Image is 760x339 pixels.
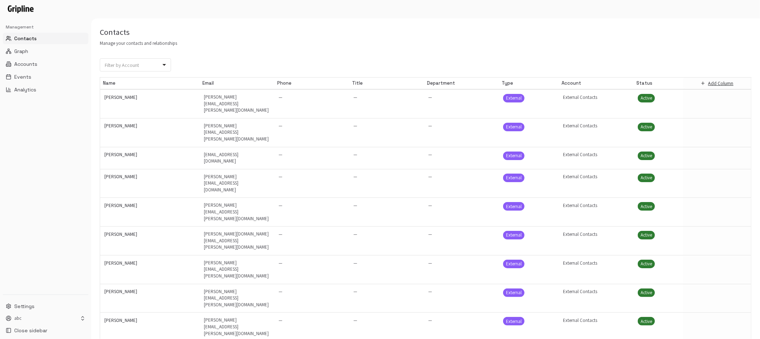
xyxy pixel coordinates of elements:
div: Phone [277,80,346,87]
p: — [279,288,282,295]
button: Add Column [699,78,735,89]
span: External [503,260,524,268]
span: Events [14,73,31,80]
span: External [503,152,524,159]
div: Email [202,80,272,87]
button: Settings [3,301,88,312]
span: Graph [14,48,28,55]
p: — [428,231,432,238]
p: — [428,94,432,101]
p: — [353,123,357,129]
p: — [353,152,357,158]
div: Account [562,80,631,87]
span: Active [638,152,655,159]
p: — [428,288,432,295]
div: Type [502,80,556,87]
button: Contacts [3,33,88,44]
p: [PERSON_NAME] [104,231,137,238]
p: [PERSON_NAME][EMAIL_ADDRESS][PERSON_NAME][DOMAIN_NAME] [204,317,270,337]
p: — [279,152,282,158]
span: External [503,174,524,181]
p: — [353,202,357,209]
p: [PERSON_NAME][EMAIL_ADDRESS][DOMAIN_NAME] [204,174,270,194]
span: External [503,318,524,325]
p: — [353,231,357,238]
p: — [279,202,282,209]
button: Accounts [3,58,88,70]
p: — [353,288,357,295]
span: External [503,289,524,296]
p: External Contacts [563,123,597,129]
p: [PERSON_NAME] [104,288,137,295]
p: [PERSON_NAME][DOMAIN_NAME][EMAIL_ADDRESS][PERSON_NAME][DOMAIN_NAME] [204,231,270,251]
p: [PERSON_NAME] [104,123,137,129]
p: — [279,231,282,238]
p: — [428,317,432,324]
p: External Contacts [563,317,597,324]
p: — [353,260,357,267]
p: — [279,123,282,129]
span: Active [638,260,655,268]
span: Accounts [14,60,37,68]
span: Close sidebar [14,327,47,334]
button: Close sidebar [3,325,88,336]
button: abc [3,313,88,323]
p: — [353,317,357,324]
div: Add new column [683,78,751,89]
div: Management [3,21,88,33]
p: [PERSON_NAME][EMAIL_ADDRESS][PERSON_NAME][DOMAIN_NAME] [204,260,270,280]
p: External Contacts [563,94,597,101]
span: Active [638,318,655,325]
p: [PERSON_NAME] [104,202,137,209]
div: Name [103,80,197,87]
p: abc [14,315,21,322]
button: Events [3,71,88,83]
div: Department [427,80,496,87]
p: — [428,152,432,158]
p: [PERSON_NAME][EMAIL_ADDRESS][PERSON_NAME][DOMAIN_NAME] [204,123,270,143]
span: Active [638,95,655,102]
button: Graph [3,46,88,57]
div: Status [636,80,681,87]
button: Toggle Sidebar [88,18,94,339]
p: — [428,260,432,267]
p: [EMAIL_ADDRESS][DOMAIN_NAME] [204,152,270,165]
h5: Contacts [100,27,177,37]
p: External Contacts [563,174,597,180]
span: External [503,232,524,239]
p: External Contacts [563,231,597,238]
p: — [428,202,432,209]
p: — [279,260,282,267]
p: [PERSON_NAME] [104,152,137,158]
p: — [353,174,357,180]
div: Title [352,80,421,87]
span: Active [638,232,655,239]
button: Analytics [3,84,88,95]
p: External Contacts [563,152,597,158]
span: Active [638,123,655,131]
span: External [503,203,524,210]
p: External Contacts [563,288,597,295]
span: Contacts [14,35,37,42]
p: [PERSON_NAME] [104,260,137,267]
span: External [503,123,524,131]
p: [PERSON_NAME][EMAIL_ADDRESS][PERSON_NAME][DOMAIN_NAME] [204,94,270,114]
p: [PERSON_NAME] [104,174,137,180]
span: External [503,95,524,102]
p: Manage your contacts and relationships [100,40,177,47]
p: [PERSON_NAME] [104,94,137,101]
p: [PERSON_NAME][EMAIL_ADDRESS][PERSON_NAME][DOMAIN_NAME] [204,288,270,308]
p: — [428,174,432,180]
span: Active [638,203,655,210]
p: — [279,94,282,101]
p: External Contacts [563,202,597,209]
p: — [353,94,357,101]
p: [PERSON_NAME] [104,317,137,324]
p: External Contacts [563,260,597,267]
p: [PERSON_NAME][EMAIL_ADDRESS][PERSON_NAME][DOMAIN_NAME] [204,202,270,222]
span: Settings [14,303,35,310]
span: Analytics [14,86,36,93]
span: Active [638,174,655,181]
p: — [428,123,432,129]
p: — [279,174,282,180]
